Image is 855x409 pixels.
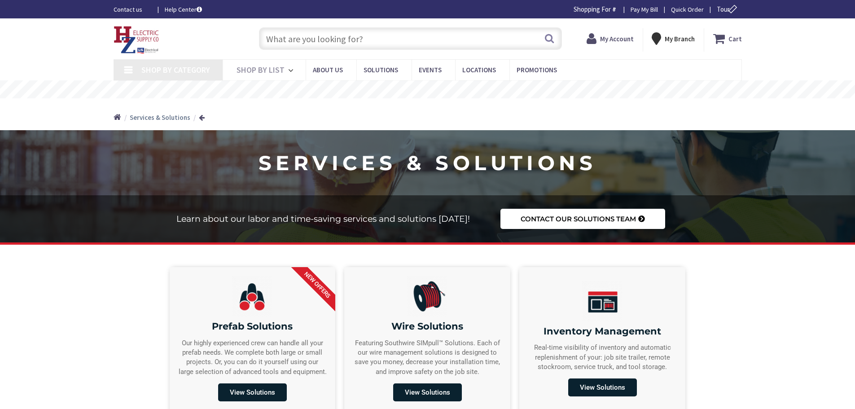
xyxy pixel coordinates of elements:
[612,5,616,13] strong: #
[568,378,637,396] span: View Solutions
[665,35,695,43] strong: My Branch
[671,5,704,14] a: Quick Order
[176,215,481,223] h2: Learn about our labor and time-saving services and solutions [DATE]!
[393,383,462,401] span: View Solutions
[259,27,562,50] input: What are you looking for?
[165,5,202,14] a: Help Center
[266,233,369,337] div: NEW OFFERS
[500,209,665,229] a: Contact our Solutions Team
[407,276,447,317] img: Wire_Solutions_image
[462,66,496,74] span: Locations
[631,5,658,14] a: Pay My Bill
[600,35,634,43] strong: My Account
[517,66,557,74] span: Promotions
[114,5,150,14] a: Contact us
[582,281,623,321] img: InventoryMangement_image
[419,66,442,74] span: Events
[713,31,742,47] a: Cart
[587,31,634,47] a: My Account
[179,321,327,331] h2: Prefab Solutions​
[528,343,676,372] div: Real-time visibility of inventory and automatic replenishment of your: job site trailer, remote s...
[313,66,343,74] span: About Us
[232,276,272,317] img: Prefab_image
[728,31,742,47] strong: Cart
[353,339,501,377] div: Featuring Southwire SIMpull™ Solutions. Each of our wire management solutions is designed to save...
[652,31,695,47] div: My Branch
[353,321,501,331] h2: Wire Solutions
[521,215,636,222] span: Contact our Solutions Team
[130,113,190,122] strong: Services & Solutions
[218,383,287,401] span: View Solutions
[141,65,210,75] span: Shop By Category
[364,66,398,74] span: Solutions
[237,65,285,75] span: Shop By List
[114,26,159,54] img: HZ Electric Supply
[717,5,740,13] span: Tour
[179,339,327,377] div: Our highly experienced crew can handle all your prefab needs. We complete both large or small pro...
[574,5,611,13] span: Shopping For
[528,326,676,336] h2: Inventory Management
